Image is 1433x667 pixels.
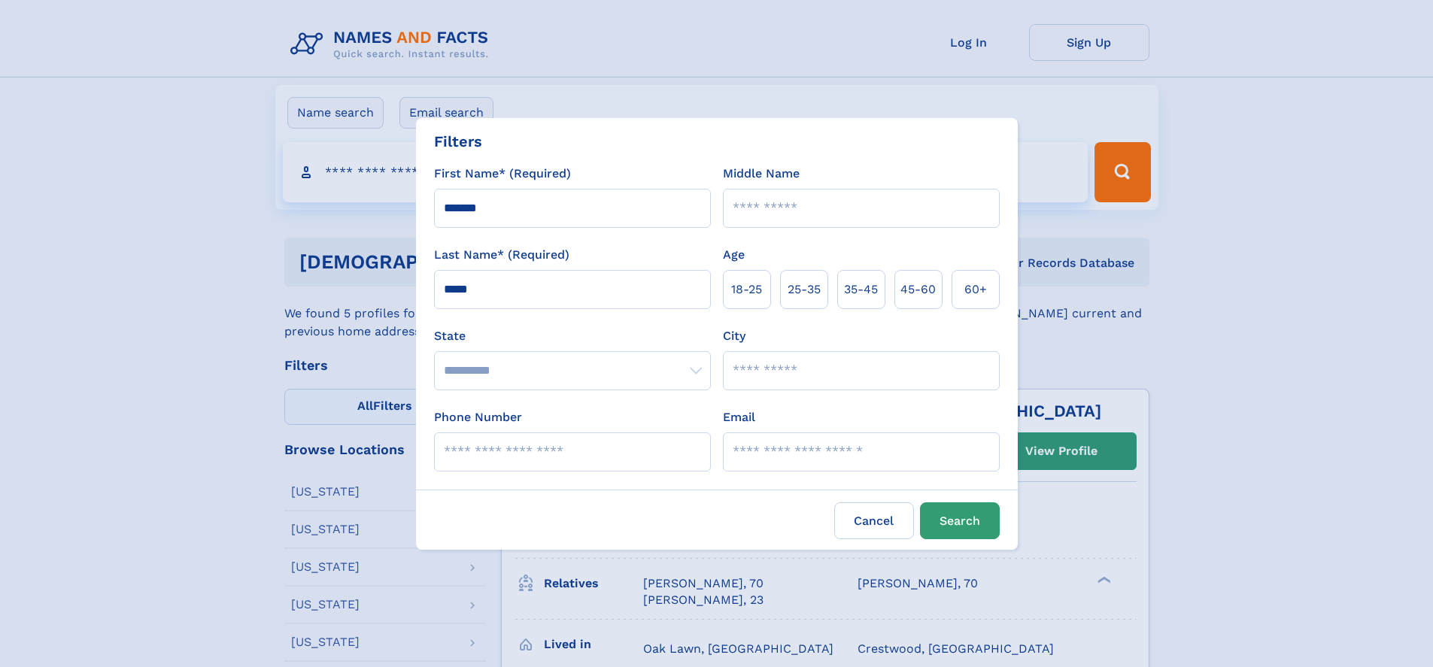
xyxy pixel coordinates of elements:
[844,280,878,299] span: 35‑45
[731,280,762,299] span: 18‑25
[723,327,745,345] label: City
[920,502,1000,539] button: Search
[434,327,711,345] label: State
[788,280,821,299] span: 25‑35
[434,246,569,264] label: Last Name* (Required)
[723,408,755,426] label: Email
[834,502,914,539] label: Cancel
[723,165,800,183] label: Middle Name
[434,165,571,183] label: First Name* (Required)
[723,246,745,264] label: Age
[434,408,522,426] label: Phone Number
[964,280,987,299] span: 60+
[434,130,482,153] div: Filters
[900,280,936,299] span: 45‑60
